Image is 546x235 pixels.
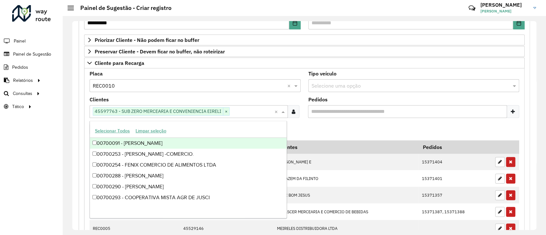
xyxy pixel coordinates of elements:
label: Placa [90,70,103,77]
button: Choose Date [289,17,301,29]
td: RENASCER MERCEARIA E COMERCIO DE BEBIDAS [274,203,419,220]
td: MERC BOM JESUS [274,187,419,203]
button: Limpar seleção [133,126,169,136]
ng-dropdown-panel: Options list [90,121,287,218]
span: Preservar Cliente - Devem ficar no buffer, não roteirizar [95,49,225,54]
label: Tipo veículo [308,70,336,77]
td: ARMAZEM DA FILINTO [274,170,419,187]
span: Priorizar Cliente - Não podem ficar no buffer [95,37,199,43]
td: 15371357 [418,187,492,203]
div: 00700253 - [PERSON_NAME] -COMERCIO. [90,149,287,160]
span: × [223,108,229,115]
a: Contato Rápido [465,1,479,15]
th: Pedidos [418,140,492,154]
td: 15371387, 15371388 [418,203,492,220]
span: Consultas [13,90,32,97]
td: 15371404 [418,154,492,170]
span: Cliente para Recarga [95,60,144,66]
span: 45597763 - SUB ZERO MERCEARIA E CONVENIENCIA EIRELI [93,107,223,115]
span: Tático [12,103,24,110]
a: Priorizar Cliente - Não podem ficar no buffer [84,35,525,45]
div: 00700288 - [PERSON_NAME] [90,170,287,181]
span: Clear all [287,82,293,90]
td: 15371401 [418,170,492,187]
th: Clientes [274,140,419,154]
div: 00700290 - [PERSON_NAME] [90,181,287,192]
label: Clientes [90,96,109,103]
span: Clear all [274,108,280,115]
label: Pedidos [308,96,328,103]
span: Painel [14,38,26,44]
h3: [PERSON_NAME] [480,2,528,8]
button: Choose Date [513,17,525,29]
span: Relatórios [13,77,33,84]
a: Preservar Cliente - Devem ficar no buffer, não roteirizar [84,46,525,57]
span: Pedidos [12,64,28,71]
button: Selecionar Todos [92,126,133,136]
div: 00700254 - FENIX COMERCIO DE ALIMENTOS LTDA [90,160,287,170]
span: Painel de Sugestão [13,51,51,58]
div: 00700091 - [PERSON_NAME] [90,138,287,149]
div: 00700293 - COOPERATIVA MISTA AGR DE JUSCI [90,192,287,203]
td: [PERSON_NAME] E [274,154,419,170]
span: [PERSON_NAME] [480,8,528,14]
h2: Painel de Sugestão - Criar registro [74,4,171,12]
a: Cliente para Recarga [84,58,525,68]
